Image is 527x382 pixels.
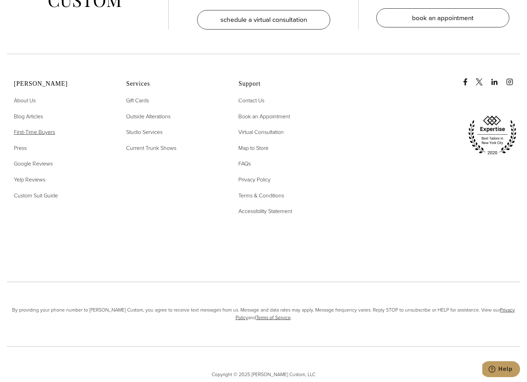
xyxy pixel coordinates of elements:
nav: Services Footer Nav [126,96,221,152]
span: Studio Services [126,128,163,136]
a: Blog Articles [14,112,43,121]
a: x/twitter [476,71,490,85]
span: FAQs [238,160,251,168]
span: Book an Appointment [238,112,290,120]
span: Copyright © 2025 [PERSON_NAME] Custom, LLC [7,371,520,379]
a: Terms & Conditions [238,191,284,200]
a: Studio Services [126,128,163,137]
span: Google Reviews [14,160,53,168]
span: Contact Us [238,96,264,104]
span: Yelp Reviews [14,176,45,184]
span: By providing your phone number to [PERSON_NAME] Custom, you agree to receive text messages from u... [7,306,520,322]
a: Contact Us [238,96,264,105]
a: Privacy Policy [238,175,271,184]
a: Book an Appointment [238,112,290,121]
a: Custom Suit Guide [14,191,58,200]
span: Gift Cards [126,96,149,104]
span: Outside Alterations [126,112,170,120]
h2: Support [238,80,333,88]
span: Accessibility Statement [238,207,292,215]
h2: [PERSON_NAME] [14,80,109,88]
h2: Services [126,80,221,88]
a: About Us [14,96,36,105]
a: FAQs [238,159,251,168]
a: Privacy Policy [236,306,515,321]
a: schedule a virtual consultation [197,10,330,29]
span: Current Trunk Shows [126,144,176,152]
a: Map to Store [238,144,269,153]
a: linkedin [491,71,505,85]
span: Virtual Consultation [238,128,284,136]
span: About Us [14,96,36,104]
a: First-Time Buyers [14,128,55,137]
a: Press [14,144,27,153]
iframe: Opens a widget where you can chat to one of our agents [482,361,520,379]
span: First-Time Buyers [14,128,55,136]
a: Google Reviews [14,159,53,168]
a: Facebook [462,71,474,85]
span: Terms & Conditions [238,192,284,200]
a: Outside Alterations [126,112,170,121]
span: Custom Suit Guide [14,192,58,200]
a: book an appointment [376,8,509,28]
span: Press [14,144,27,152]
nav: Support Footer Nav [238,96,333,216]
img: expertise, best tailors in new york city 2020 [465,113,520,158]
a: Accessibility Statement [238,207,292,216]
a: Current Trunk Shows [126,144,176,153]
a: instagram [506,71,520,85]
span: Map to Store [238,144,269,152]
span: book an appointment [412,13,474,23]
a: Yelp Reviews [14,175,45,184]
span: schedule a virtual consultation [220,15,307,25]
a: Gift Cards [126,96,149,105]
span: Privacy Policy [238,176,271,184]
span: Blog Articles [14,112,43,120]
a: Virtual Consultation [238,128,284,137]
nav: Alan David Footer Nav [14,96,109,200]
a: Terms of Service [256,314,291,321]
